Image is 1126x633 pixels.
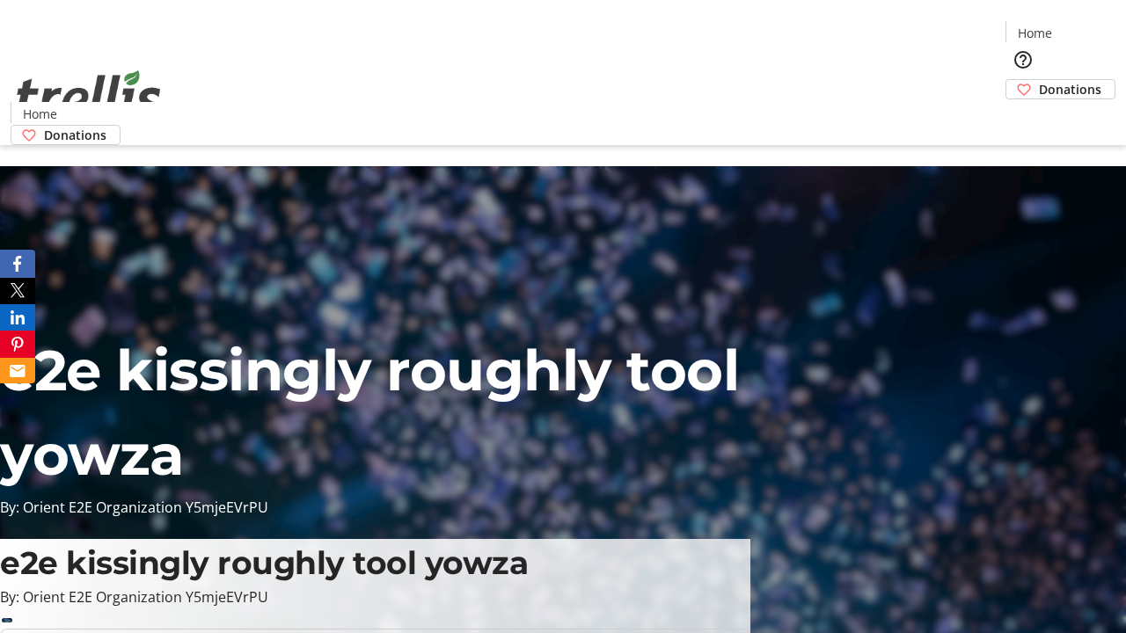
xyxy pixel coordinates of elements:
[11,105,68,123] a: Home
[1039,80,1101,98] span: Donations
[1018,24,1052,42] span: Home
[23,105,57,123] span: Home
[1005,79,1115,99] a: Donations
[44,126,106,144] span: Donations
[1006,24,1063,42] a: Home
[11,125,121,145] a: Donations
[11,51,167,139] img: Orient E2E Organization Y5mjeEVrPU's Logo
[1005,99,1041,135] button: Cart
[1005,42,1041,77] button: Help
